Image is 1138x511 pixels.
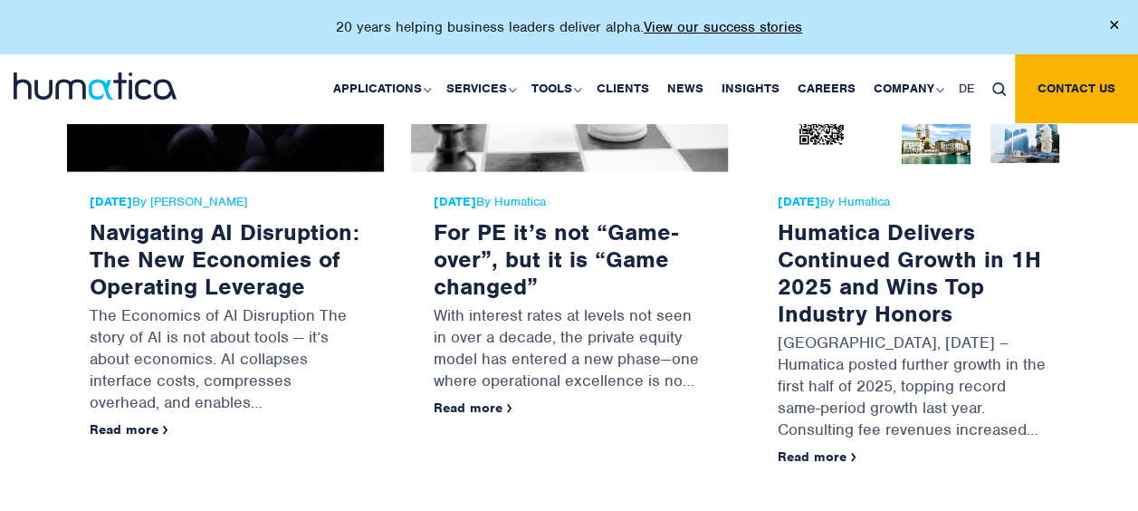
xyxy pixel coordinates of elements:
img: arrowicon [163,426,168,434]
input: Last name* [303,4,599,40]
p: [GEOGRAPHIC_DATA], [DATE] – Humatica posted further growth in the first half of 2025, topping rec... [778,327,1049,449]
input: I agree to Humatica'sData Protection Policyand that Humatica may use my data to contact e via ema... [5,121,16,132]
p: 20 years helping business leaders deliver alpha. [336,18,802,36]
p: I agree to Humatica's and that Humatica may use my data to contact e via email. [23,119,559,149]
input: Email* [303,60,599,96]
a: Read more [778,448,856,465]
a: For PE it’s not “Game-over”, but it is “Game changed” [434,217,678,301]
a: Company [865,54,950,123]
a: DE [950,54,983,123]
img: search_icon [992,82,1006,96]
a: Tools [522,54,588,123]
span: By [PERSON_NAME] [90,195,361,209]
strong: [DATE] [778,194,820,209]
a: Contact us [1015,54,1138,123]
strong: [DATE] [434,194,476,209]
span: DE [959,81,974,96]
a: Read more [434,400,512,416]
a: News [658,54,712,123]
a: Data Protection Policy [142,119,267,133]
a: Clients [588,54,658,123]
img: logo [14,72,177,100]
strong: [DATE] [90,194,132,209]
a: Insights [712,54,789,123]
a: View our success stories [644,18,802,36]
img: arrowicon [507,404,512,412]
a: Services [437,54,522,123]
a: Navigating AI Disruption: The New Economies of Operating Leverage [90,217,359,301]
a: Applications [324,54,437,123]
p: With interest rates at levels not seen in over a decade, the private equity model has entered a n... [434,300,705,400]
img: arrowicon [851,453,856,461]
a: Careers [789,54,865,123]
a: Humatica Delivers Continued Growth in 1H 2025 and Wins Top Industry Honors [778,217,1041,328]
p: The Economics of AI Disruption The story of AI is not about tools — it’s about economics. AI coll... [90,300,361,422]
span: By Humatica [434,195,705,209]
a: Read more [90,421,168,438]
span: By Humatica [778,195,1049,209]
